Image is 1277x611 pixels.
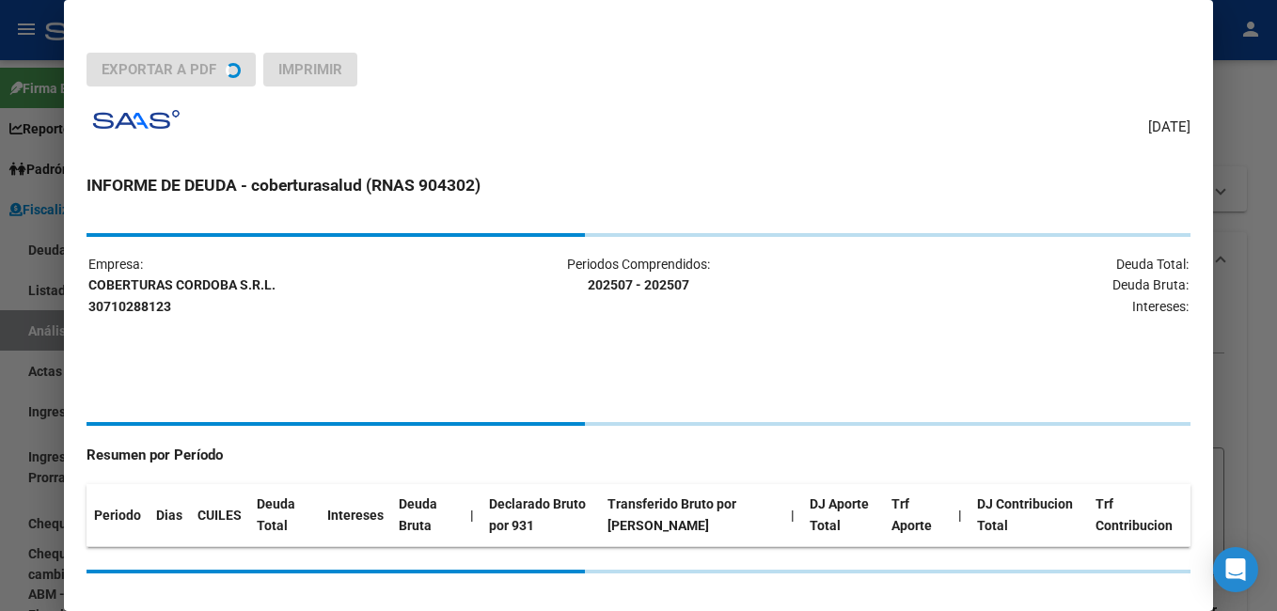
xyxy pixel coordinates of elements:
th: Periodo [87,484,149,546]
th: Trf Aporte [884,484,950,546]
h3: INFORME DE DEUDA - coberturasalud (RNAS 904302) [87,173,1190,197]
span: [DATE] [1148,117,1190,138]
th: Transferido Bruto por [PERSON_NAME] [600,484,783,546]
span: Imprimir [278,61,342,78]
th: Intereses [320,484,391,546]
th: Deuda Bruta [391,484,463,546]
p: Deuda Total: Deuda Bruta: Intereses: [823,254,1189,318]
strong: COBERTURAS CORDOBA S.R.L. 30710288123 [88,277,276,314]
th: Dias [149,484,190,546]
h4: Resumen por Período [87,445,1190,466]
span: Exportar a PDF [102,61,216,78]
th: Trf Contribucion [1088,484,1190,546]
th: CUILES [190,484,249,546]
th: | [783,484,802,546]
div: Open Intercom Messenger [1213,547,1258,592]
th: Deuda Total [249,484,320,546]
th: | [951,484,970,546]
p: Periodos Comprendidos: [456,254,822,297]
th: DJ Aporte Total [802,484,884,546]
th: DJ Contribucion Total [970,484,1088,546]
th: | [463,484,481,546]
button: Imprimir [263,53,357,86]
th: Declarado Bruto por 931 [481,484,600,546]
button: Exportar a PDF [87,53,256,86]
strong: 202507 - 202507 [588,277,689,292]
p: Empresa: [88,254,454,318]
